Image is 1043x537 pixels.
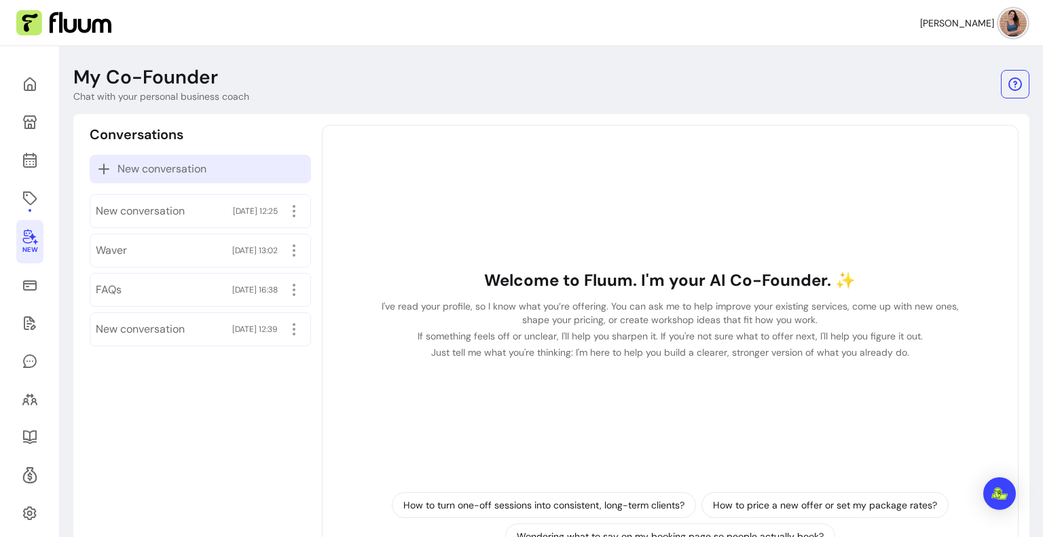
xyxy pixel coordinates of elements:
div: Open Intercom Messenger [983,477,1016,510]
a: Sales [16,269,43,301]
p: How to price a new offer or set my package rates? [713,498,937,512]
p: If something feels off or unclear, I'll help you sharpen it. If you're not sure what to offer nex... [377,329,964,343]
p: Conversations [90,125,183,144]
a: Resources [16,421,43,453]
span: [DATE] 12:25 [233,206,278,217]
a: Waivers [16,307,43,339]
span: New conversation [117,161,206,177]
a: Clients [16,383,43,415]
img: Fluum Logo [16,10,111,36]
button: avatar[PERSON_NAME] [920,10,1027,37]
span: [DATE] 12:39 [232,324,278,335]
a: Home [16,68,43,100]
a: My Messages [16,345,43,377]
a: Offerings [16,182,43,215]
span: New [22,246,37,255]
span: New conversation [96,321,185,337]
p: I've read your profile, so I know what you’re offering. You can ask me to help improve your exist... [377,299,964,327]
p: My Co-Founder [73,65,218,90]
a: Calendar [16,144,43,177]
span: [DATE] 16:38 [232,284,278,295]
a: Settings [16,497,43,530]
a: My Page [16,106,43,138]
span: [PERSON_NAME] [920,16,994,30]
p: Just tell me what you're thinking: I'm here to help you build a clearer, stronger version of what... [377,346,964,359]
p: How to turn one-off sessions into consistent, long-term clients? [403,498,684,512]
span: FAQs [96,282,122,298]
span: Waver [96,242,127,259]
img: avatar [1000,10,1027,37]
h1: Welcome to Fluum. I'm your AI Co-Founder. ✨ [377,270,964,291]
a: New [16,220,43,263]
p: Chat with your personal business coach [73,90,249,103]
a: Refer & Earn [16,459,43,492]
span: [DATE] 13:02 [232,245,278,256]
span: New conversation [96,203,185,219]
